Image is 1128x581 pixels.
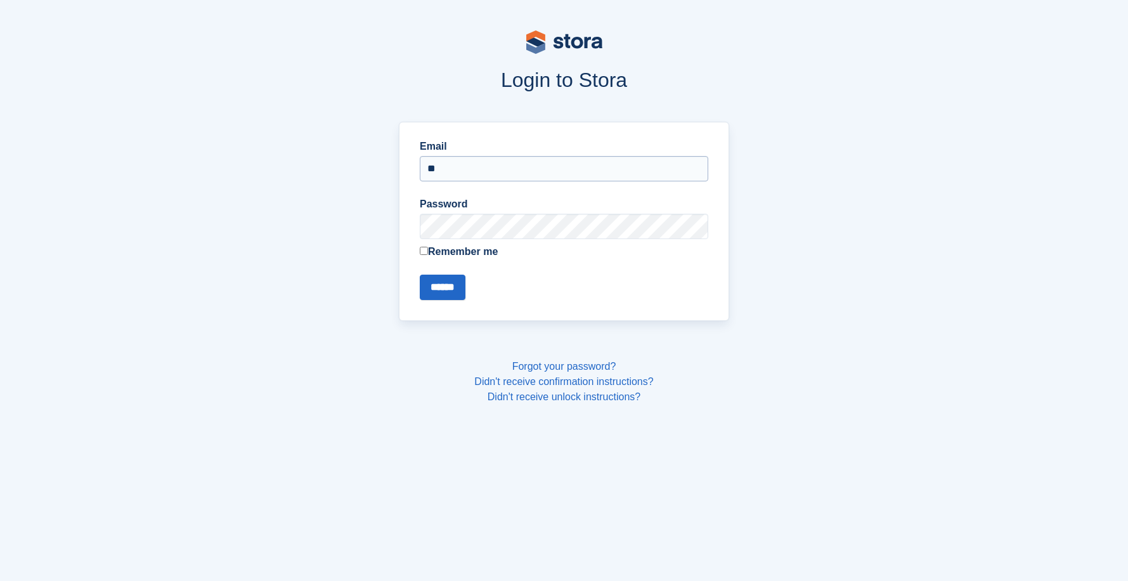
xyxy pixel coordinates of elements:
[157,69,971,91] h1: Login to Stora
[420,197,708,212] label: Password
[526,30,602,54] img: stora-logo-53a41332b3708ae10de48c4981b4e9114cc0af31d8433b30ea865607fb682f29.svg
[420,244,708,259] label: Remember me
[512,361,616,372] a: Forgot your password?
[420,247,428,255] input: Remember me
[420,139,708,154] label: Email
[488,391,640,402] a: Didn't receive unlock instructions?
[474,376,653,387] a: Didn't receive confirmation instructions?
